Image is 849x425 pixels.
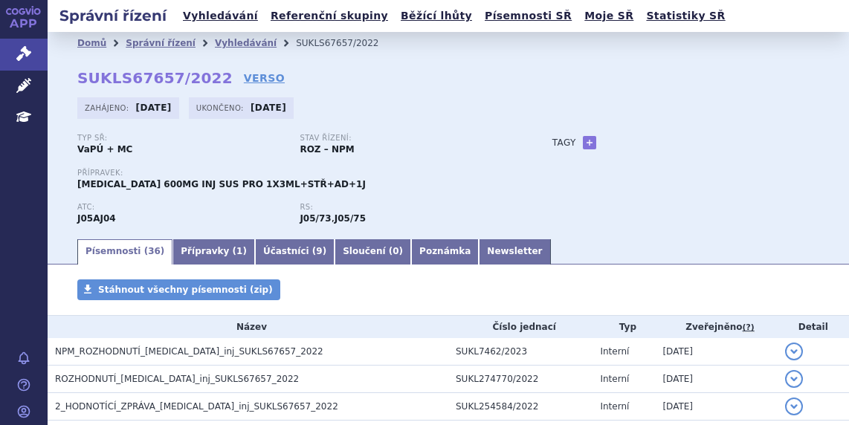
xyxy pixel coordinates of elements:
p: Přípravek: [77,169,523,178]
button: detail [785,370,803,388]
strong: ROZ – NPM [300,144,354,155]
td: SUKL7462/2023 [448,338,593,366]
span: 1 [236,246,242,256]
a: Domů [77,38,106,48]
strong: [DATE] [251,103,286,113]
span: Interní [600,401,629,412]
span: Zahájeno: [85,102,132,114]
th: Číslo jednací [448,316,593,338]
div: , [300,203,522,225]
p: Typ SŘ: [77,134,285,143]
a: Newsletter [479,239,550,265]
a: Moje SŘ [580,6,638,26]
strong: VaPÚ + MC [77,144,132,155]
abbr: (?) [743,322,755,333]
strong: kabotegravir [300,213,331,224]
td: SUKL254584/2022 [448,393,593,421]
span: Stáhnout všechny písemnosti (zip) [98,285,273,295]
a: Statistiky SŘ [642,6,729,26]
td: [DATE] [655,338,777,366]
h3: Tagy [552,134,576,152]
a: Referenční skupiny [266,6,393,26]
a: Stáhnout všechny písemnosti (zip) [77,279,280,300]
li: SUKLS67657/2022 [296,32,398,54]
th: Zveřejněno [655,316,777,338]
p: ATC: [77,203,285,212]
span: Interní [600,346,629,357]
span: ROZHODNUTÍ_VOCABRIA_inj_SUKLS67657_2022 [55,374,299,384]
a: Poznámka [411,239,479,265]
td: [DATE] [655,393,777,421]
a: Sloučení (0) [335,239,411,265]
span: [MEDICAL_DATA] 600MG INJ SUS PRO 1X3ML+STŘ+AD+1J [77,179,366,189]
span: Interní [600,374,629,384]
a: + [583,136,596,149]
strong: kabotegravir inj [335,213,366,224]
th: Typ [593,316,655,338]
th: Název [48,316,448,338]
a: Vyhledávání [178,6,262,26]
span: 9 [316,246,322,256]
a: Písemnosti SŘ [480,6,576,26]
td: [DATE] [655,366,777,393]
span: NPM_ROZHODNUTÍ_VOCABRIA_inj_SUKLS67657_2022 [55,346,323,357]
button: detail [785,398,803,415]
a: VERSO [244,71,285,85]
a: Vyhledávání [215,38,277,48]
p: RS: [300,203,507,212]
span: Ukončeno: [196,102,247,114]
strong: SUKLS67657/2022 [77,69,233,87]
span: 2_HODNOTÍCÍ_ZPRÁVA_VOCABRIA_inj_SUKLS67657_2022 [55,401,338,412]
p: Stav řízení: [300,134,507,143]
a: Účastníci (9) [255,239,335,265]
button: detail [785,343,803,360]
th: Detail [778,316,849,338]
strong: KABOTEGRAVIR [77,213,116,224]
a: Přípravky (1) [172,239,255,265]
h2: Správní řízení [48,5,178,26]
span: 0 [393,246,398,256]
td: SUKL274770/2022 [448,366,593,393]
a: Správní řízení [126,38,196,48]
a: Písemnosti (36) [77,239,172,265]
span: 36 [148,246,161,256]
strong: [DATE] [136,103,172,113]
a: Běžící lhůty [396,6,477,26]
